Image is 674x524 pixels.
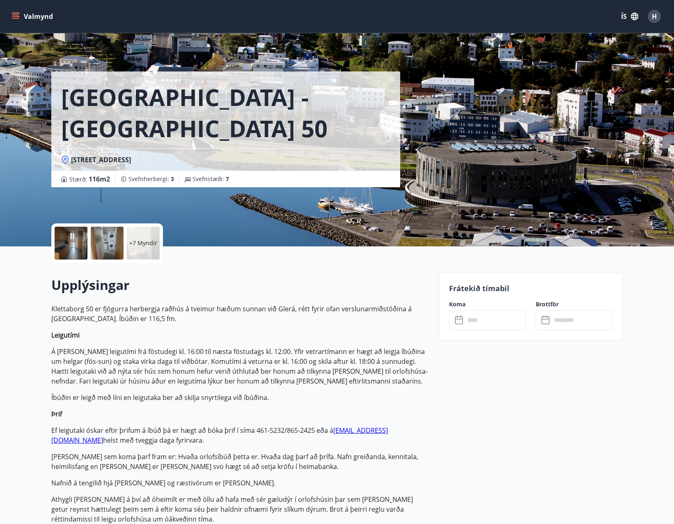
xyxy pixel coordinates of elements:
h2: Upplýsingar [51,276,429,294]
span: 116 m2 [89,175,110,184]
strong: Þrif [51,409,62,418]
button: menu [10,9,56,24]
label: Brottför [536,300,612,308]
span: Svefnherbergi : [128,175,174,183]
p: Ef leigutaki óskar eftir þrifum á íbúð þá er hægt að bóka þrif í síma 461-5232/865-2425 eða á hel... [51,425,429,445]
p: Klettaborg 50 er fjögurra herbergja raðhús á tveimur hæðum sunnan við Glerá, rétt fyrir ofan vers... [51,304,429,324]
label: Koma [449,300,526,308]
button: H [644,7,664,26]
span: H [652,12,657,21]
p: Á [PERSON_NAME] leigutími frá föstudegi kl. 16:00 til næsta föstudags kl. 12:00. Yfir vetrartíman... [51,347,429,386]
h1: [GEOGRAPHIC_DATA] - [GEOGRAPHIC_DATA] 50 [61,81,390,144]
span: 7 [226,175,229,183]
p: +7 Myndir [129,239,157,247]
p: Frátekið tímabil [449,283,612,294]
span: [STREET_ADDRESS] [71,155,131,164]
span: Stærð : [69,174,110,184]
p: Íbúðin er leigð með líni en leigutaka ber að skilja snyrtilega við íbúðina. [51,393,429,402]
strong: Leigutími [51,331,80,340]
p: [PERSON_NAME] sem koma þarf fram er: Hvaða orlofsíbúð þetta er. Hvaða dag þarf að þrífa. Nafn gre... [51,452,429,471]
button: ÍS [617,9,643,24]
span: Svefnstæði : [193,175,229,183]
span: 3 [171,175,174,183]
p: Athygli [PERSON_NAME] á því að óheimilt er með öllu að hafa með sér gæludýr í orlofshúsin þar sem... [51,494,429,524]
p: Nafnið á tengilið hjá [PERSON_NAME] og ræstivörum er [PERSON_NAME]. [51,478,429,488]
